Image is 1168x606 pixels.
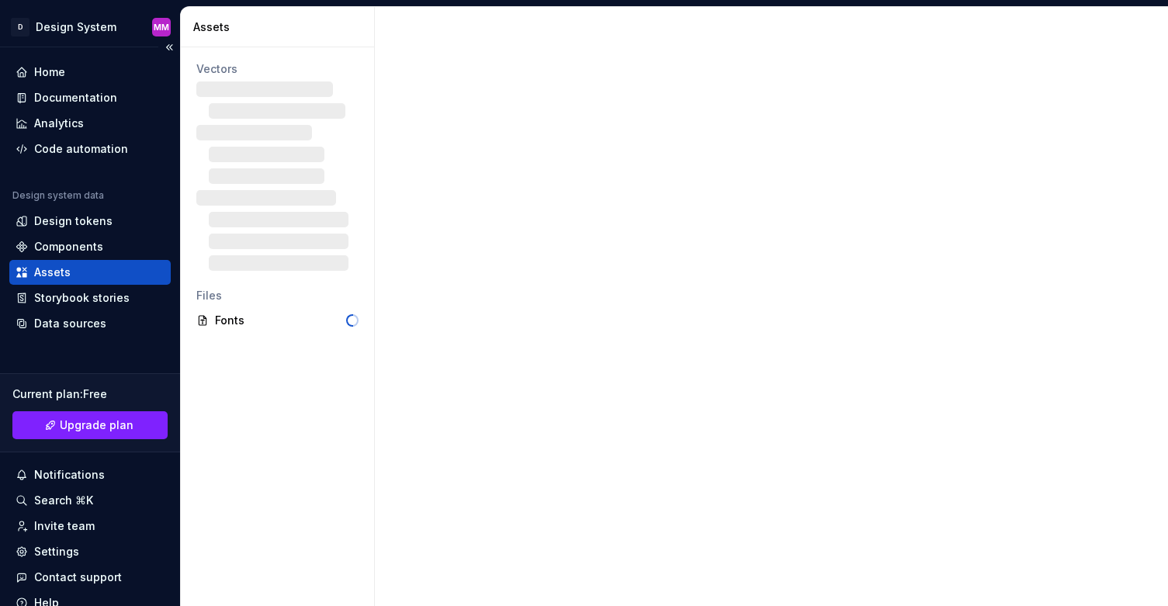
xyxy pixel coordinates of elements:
[3,10,177,43] button: DDesign SystemMM
[12,189,104,202] div: Design system data
[34,265,71,280] div: Assets
[34,239,103,255] div: Components
[34,518,95,534] div: Invite team
[9,286,171,310] a: Storybook stories
[11,18,29,36] div: D
[34,90,117,106] div: Documentation
[34,467,105,483] div: Notifications
[34,316,106,331] div: Data sources
[36,19,116,35] div: Design System
[34,493,93,508] div: Search ⌘K
[9,565,171,590] button: Contact support
[34,64,65,80] div: Home
[9,137,171,161] a: Code automation
[9,60,171,85] a: Home
[9,209,171,234] a: Design tokens
[60,417,133,433] span: Upgrade plan
[9,462,171,487] button: Notifications
[9,111,171,136] a: Analytics
[34,141,128,157] div: Code automation
[34,213,113,229] div: Design tokens
[190,308,365,333] a: Fonts
[9,260,171,285] a: Assets
[9,234,171,259] a: Components
[9,539,171,564] a: Settings
[12,411,168,439] a: Upgrade plan
[196,61,359,77] div: Vectors
[9,514,171,538] a: Invite team
[34,290,130,306] div: Storybook stories
[9,85,171,110] a: Documentation
[34,544,79,559] div: Settings
[12,386,168,402] div: Current plan : Free
[34,570,122,585] div: Contact support
[193,19,368,35] div: Assets
[9,488,171,513] button: Search ⌘K
[158,36,180,58] button: Collapse sidebar
[34,116,84,131] div: Analytics
[196,288,359,303] div: Files
[9,311,171,336] a: Data sources
[215,313,346,328] div: Fonts
[154,21,169,33] div: MM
